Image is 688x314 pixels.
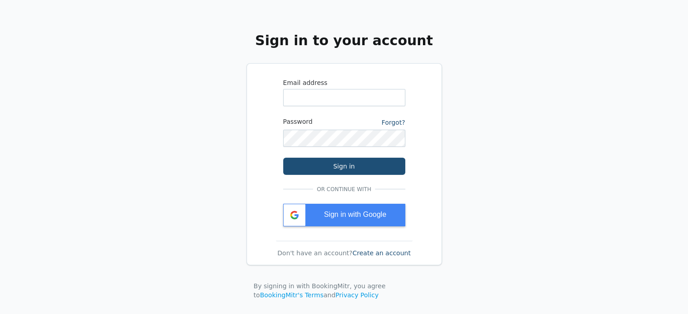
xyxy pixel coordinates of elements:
a: Create an account [352,249,411,257]
button: Sign in [283,158,405,175]
label: Email address [283,78,405,87]
div: Sign in with Google [283,204,405,226]
div: Don't have an account? [272,248,416,258]
label: Password [283,117,344,126]
span: Or continue with [313,186,375,193]
a: Forgot? [381,119,405,126]
a: BookingMitr's Terms [260,291,324,299]
span: and [323,291,335,299]
span: By signing in with BookingMitr, you agree to [254,282,386,299]
a: Privacy Policy [335,291,378,299]
span: Sign in with Google [324,211,386,218]
h2: Sign in to your account [243,33,446,49]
